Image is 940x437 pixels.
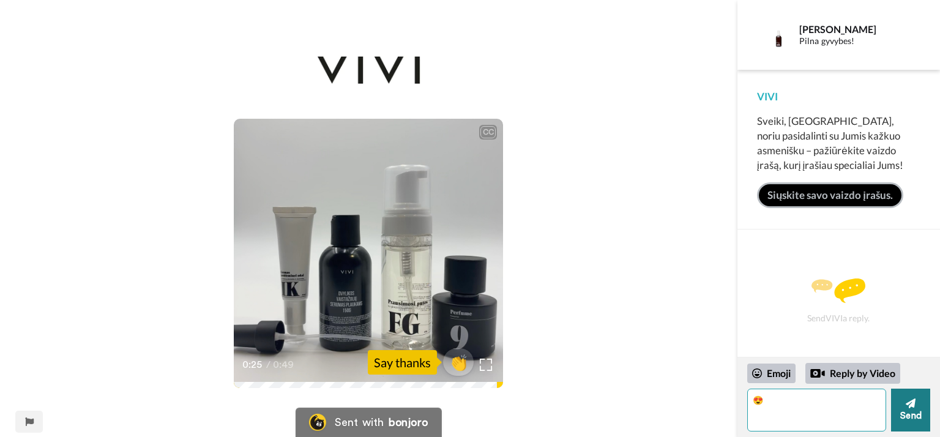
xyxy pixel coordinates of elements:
div: Reply by Video [810,366,825,381]
div: CC [480,126,496,138]
img: Bonjoro Logo [309,414,326,431]
a: Bonjoro LogoSent withbonjoro [296,408,441,437]
a: Siųskite savo vaizdo įrašus. [757,182,903,208]
div: Send VIVI a reply. [754,251,923,351]
div: Pilna gyvybes! [799,36,907,47]
div: [PERSON_NAME] [799,23,907,35]
img: message.svg [811,278,865,303]
div: Reply by Video [805,363,900,384]
span: 0:25 [242,357,264,372]
img: Full screen [480,359,492,371]
button: 👏 [443,348,474,376]
textarea: 😍 [747,389,886,431]
div: Sveiki, [GEOGRAPHIC_DATA], noriu pasidalinti su Jumis kažkuo asmenišku – pažiūrėkite vaizdo įrašą... [757,114,920,173]
span: 👏 [443,353,474,372]
span: 0:49 [273,357,294,372]
img: f0bfbe55-66cb-48bc-85c0-a23cf97f0f66 [316,46,421,95]
button: Send [891,389,930,431]
img: Profile Image [764,20,793,50]
div: Say thanks [368,350,437,375]
div: Emoji [747,364,796,383]
div: VIVI [757,89,920,104]
span: / [266,357,270,372]
div: Sent with [335,417,384,428]
div: bonjoro [389,417,428,428]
